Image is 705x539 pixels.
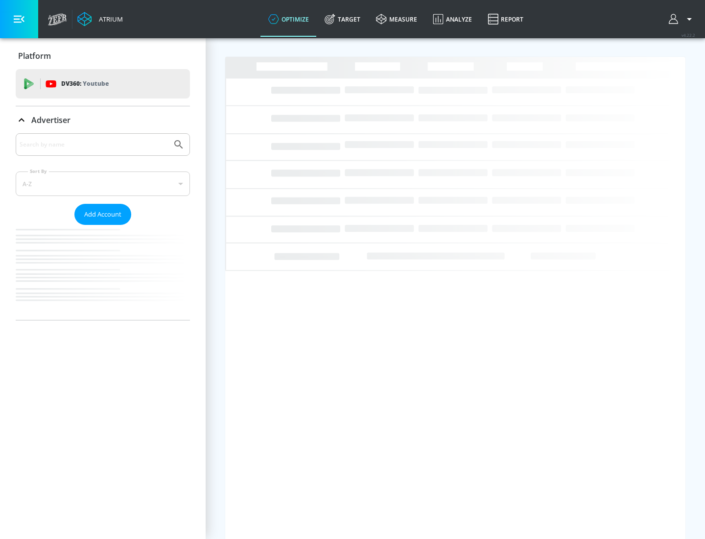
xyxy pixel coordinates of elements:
div: Advertiser [16,106,190,134]
p: Platform [18,50,51,61]
div: Atrium [95,15,123,24]
a: Report [480,1,531,37]
span: v 4.22.2 [681,32,695,38]
label: Sort By [28,168,49,174]
a: Target [317,1,368,37]
a: optimize [260,1,317,37]
a: measure [368,1,425,37]
div: Platform [16,42,190,70]
p: DV360: [61,78,109,89]
div: DV360: Youtube [16,69,190,98]
a: Analyze [425,1,480,37]
span: Add Account [84,209,121,220]
p: Advertiser [31,115,70,125]
div: Advertiser [16,133,190,320]
input: Search by name [20,138,168,151]
button: Add Account [74,204,131,225]
a: Atrium [77,12,123,26]
div: A-Z [16,171,190,196]
nav: list of Advertiser [16,225,190,320]
p: Youtube [83,78,109,89]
